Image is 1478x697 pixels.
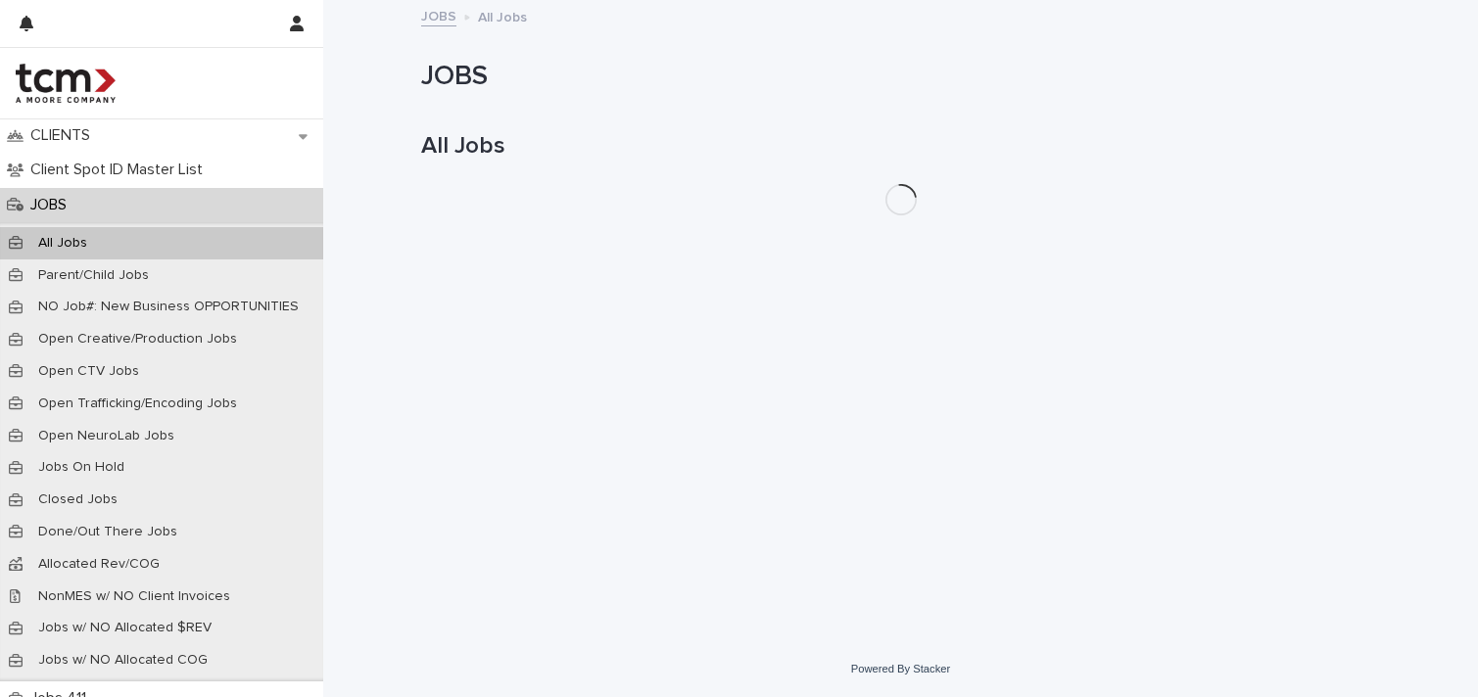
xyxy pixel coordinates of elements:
[23,491,133,508] p: Closed Jobs
[23,395,253,412] p: Open Trafficking/Encoding Jobs
[851,663,950,674] a: Powered By Stacker
[23,161,218,179] p: Client Spot ID Master List
[23,331,253,348] p: Open Creative/Production Jobs
[23,267,165,284] p: Parent/Child Jobs
[421,132,1381,161] h1: All Jobs
[421,4,456,26] a: JOBS
[23,620,227,636] p: Jobs w/ NO Allocated $REV
[23,524,193,540] p: Done/Out There Jobs
[23,556,175,573] p: Allocated Rev/COG
[23,588,246,605] p: NonMES w/ NO Client Invoices
[23,196,82,214] p: JOBS
[23,459,140,476] p: Jobs On Hold
[23,363,155,380] p: Open CTV Jobs
[478,5,527,26] p: All Jobs
[23,235,103,252] p: All Jobs
[23,652,223,669] p: Jobs w/ NO Allocated COG
[23,428,190,444] p: Open NeuroLab Jobs
[23,126,106,145] p: CLIENTS
[421,61,1381,94] h1: JOBS
[23,299,314,315] p: NO Job#: New Business OPPORTUNITIES
[16,64,116,103] img: 4hMmSqQkux38exxPVZHQ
